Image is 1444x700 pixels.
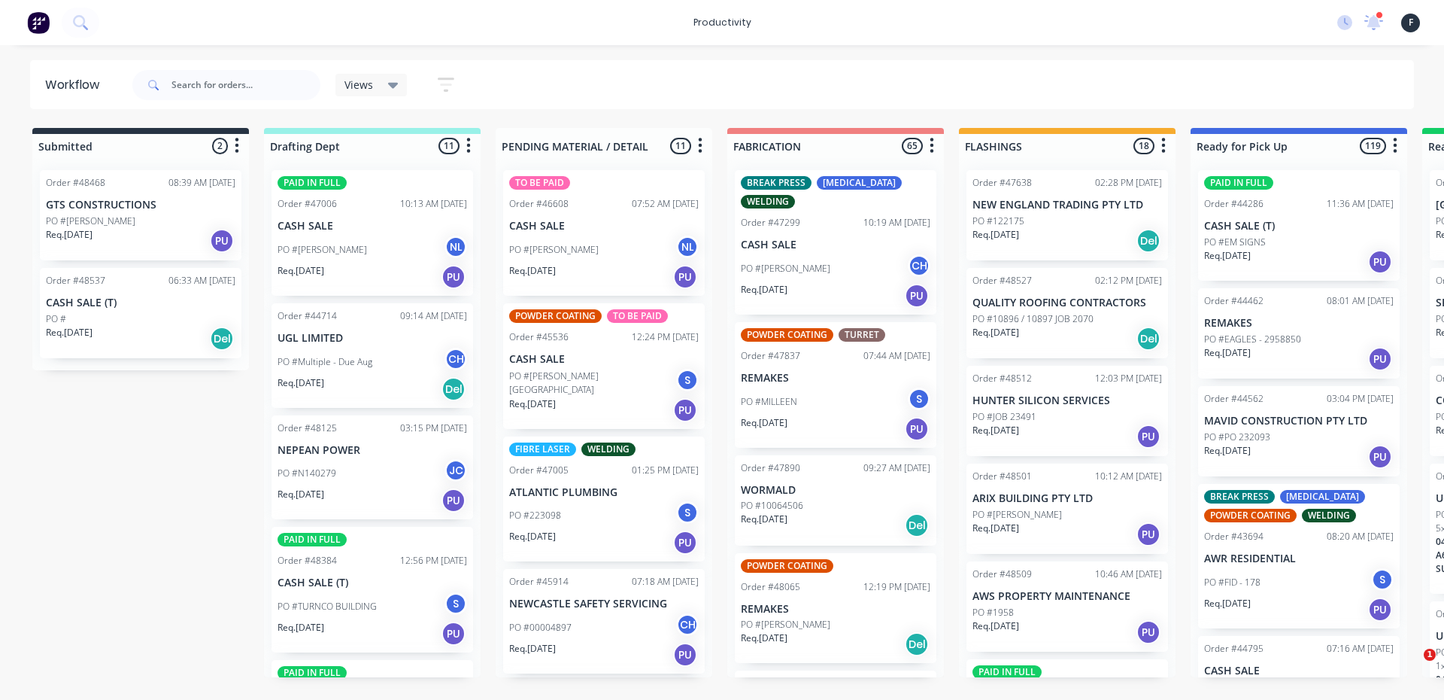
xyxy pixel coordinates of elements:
div: Order #4446208:01 AM [DATE]REMAKESPO #EAGLES - 2958850Req.[DATE]PU [1198,288,1400,379]
div: Order #4850110:12 AM [DATE]ARIX BUILDING PTY LTDPO #[PERSON_NAME]Req.[DATE]PU [966,464,1168,554]
span: 1 [1424,649,1436,661]
div: 12:24 PM [DATE] [632,330,699,344]
p: NEPEAN POWER [278,444,467,457]
p: Req. [DATE] [46,228,93,242]
div: 08:20 AM [DATE] [1327,530,1394,543]
p: PO #[PERSON_NAME] [278,243,367,257]
p: Req. [DATE] [1204,249,1251,263]
p: HUNTER SILICON SERVICES [972,394,1162,407]
div: BREAK PRESS [1204,490,1275,504]
div: PU [210,229,234,253]
div: Del [1136,327,1160,351]
p: Req. [DATE] [972,424,1019,437]
p: Req. [DATE] [741,416,787,430]
div: NL [676,236,699,258]
p: PO #N140279 [278,467,336,480]
div: WELDING [1302,509,1356,522]
div: JC [444,459,467,482]
p: PO #[PERSON_NAME] [509,243,599,257]
div: PAID IN FULL [278,533,347,546]
p: REMAKES [741,372,930,385]
div: Workflow [45,76,107,94]
div: PAID IN FULL [972,665,1042,679]
div: Order #4852702:12 PM [DATE]QUALITY ROOFING CONTRACTORSPO #10896 / 10897 JOB 2070Req.[DATE]Del [966,268,1168,358]
p: PO #[PERSON_NAME] [741,618,830,632]
div: PU [673,265,697,289]
p: CASH SALE [509,220,699,233]
p: Req. [DATE] [972,228,1019,242]
p: Req. [DATE] [1204,444,1251,458]
p: PO #[PERSON_NAME] [46,215,135,228]
div: PU [441,265,466,289]
p: PO #PO 232093 [1204,431,1270,444]
div: Order #48384 [278,554,337,568]
div: Order #4853706:33 AM [DATE]CASH SALE (T)PO #Req.[DATE]Del [40,268,241,358]
span: F [1409,16,1413,29]
div: POWDER COATING [509,309,602,323]
div: PU [905,417,929,441]
div: NL [444,236,467,258]
div: PU [441,488,466,513]
div: Order #47006 [278,197,337,211]
p: CASH SALE (T) [278,577,467,589]
img: Factory [27,11,50,34]
div: Order #4789009:27 AM [DATE]WORMALDPO #10064506Req.[DATE]Del [735,455,936,546]
p: PO #[PERSON_NAME][GEOGRAPHIC_DATA] [509,370,676,397]
p: Req. [DATE] [1204,346,1251,360]
p: PO #EAGLES - 2958850 [1204,333,1301,346]
div: Order #4456203:04 PM [DATE]MAVID CONSTRUCTION PTY LTDPO #PO 232093Req.[DATE]PU [1198,386,1400,476]
div: TO BE PAID [607,309,668,323]
div: PU [673,398,697,422]
div: PU [905,284,929,308]
div: 07:44 AM [DATE] [863,349,930,363]
div: 02:44 PM [DATE] [863,677,930,690]
p: PO #122175 [972,215,1024,228]
p: WORMALD [741,484,930,497]
div: TURRET [839,328,885,342]
div: POWDER COATINGOrder #4806512:19 PM [DATE]REMAKESPO #[PERSON_NAME]Req.[DATE]Del [735,553,936,664]
p: PO #[PERSON_NAME] [741,262,830,275]
div: CH [676,613,699,636]
div: Order #45914 [509,575,569,589]
div: PU [1368,347,1392,371]
div: PU [1368,598,1392,622]
div: Order #48501 [972,470,1032,483]
div: PU [1368,250,1392,274]
div: Order #4851212:03 PM [DATE]HUNTER SILICON SERVICESPO #JOB 23491Req.[DATE]PU [966,366,1168,456]
p: PO #EM SIGNS [1204,236,1266,249]
div: Order #48527 [972,274,1032,288]
div: 07:16 AM [DATE] [1327,642,1394,656]
div: Order #48065 [741,580,800,594]
div: 06:33 AM [DATE] [168,274,235,288]
p: CASH SALE [509,353,699,366]
div: 08:01 AM [DATE] [1327,294,1394,308]
div: 10:13 AM [DATE] [400,197,467,211]
div: Order #47837 [741,349,800,363]
div: 02:12 PM [DATE] [1095,274,1162,288]
div: PU [441,622,466,646]
div: PU [673,531,697,555]
div: 10:12 AM [DATE] [1095,470,1162,483]
p: Req. [DATE] [972,326,1019,339]
p: PO #FID - 178 [1204,576,1260,589]
div: Order #45536 [509,330,569,344]
p: PO #MILLEEN [741,395,797,409]
p: Req. [DATE] [278,376,324,390]
div: 11:36 AM [DATE] [1327,197,1394,211]
span: Views [344,77,373,93]
div: Order #48509 [972,568,1032,581]
p: PO #00004897 [509,621,572,635]
div: S [676,369,699,391]
div: 07:52 AM [DATE] [632,197,699,211]
p: PO #10896 / 10897 JOB 2070 [972,312,1094,326]
div: S [1371,568,1394,591]
div: Order #48537 [46,274,105,288]
p: GTS CONSTRUCTIONS [46,199,235,212]
div: Order #47482 [741,677,800,690]
p: Req. [DATE] [278,488,324,501]
div: CH [444,348,467,370]
div: productivity [686,11,759,34]
div: PU [673,643,697,667]
div: PAID IN FULLOrder #4428611:36 AM [DATE]CASH SALE (T)PO #EM SIGNSReq.[DATE]PU [1198,170,1400,281]
p: Req. [DATE] [509,397,556,411]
